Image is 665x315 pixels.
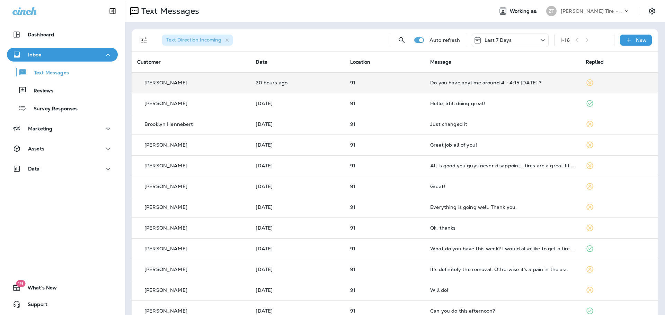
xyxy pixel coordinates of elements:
span: 91 [350,80,355,86]
span: Working as: [510,8,539,14]
p: Aug 28, 2025 10:10 AM [256,121,339,127]
div: 1 - 16 [560,37,570,43]
span: 91 [350,204,355,210]
button: Dashboard [7,28,118,41]
button: Data [7,162,118,176]
div: All is good you guys never disappoint...tires are a great fit for my truck tha ks [430,163,575,168]
p: New [636,37,647,43]
div: Do you have anytime around 4 - 4:15 tomorrow ? [430,80,575,85]
button: Settings [646,5,658,17]
p: [PERSON_NAME] [144,246,187,251]
p: Aug 26, 2025 04:07 PM [256,184,339,189]
div: Great job all of you! [430,142,575,148]
div: ZT [546,6,557,16]
p: Reviews [27,88,53,94]
span: Location [350,59,370,65]
button: Inbox [7,48,118,62]
p: [PERSON_NAME] [144,80,187,85]
button: Search Messages [395,33,409,47]
p: [PERSON_NAME] [144,163,187,168]
p: Aug 27, 2025 05:27 PM [256,163,339,168]
button: Reviews [7,83,118,98]
p: [PERSON_NAME] [144,287,187,293]
div: Everything is going well. Thank you. [430,204,575,210]
button: Marketing [7,122,118,136]
span: Customer [137,59,161,65]
p: [PERSON_NAME] [144,101,187,106]
span: 91 [350,100,355,106]
p: Auto refresh [429,37,460,43]
p: Text Messages [27,70,69,76]
div: Just changed it [430,121,575,127]
p: Last 7 Days [485,37,512,43]
button: Filters [137,33,151,47]
p: Aug 25, 2025 12:23 PM [256,287,339,293]
span: Message [430,59,451,65]
p: [PERSON_NAME] Tire - [PERSON_NAME] [561,8,623,14]
p: Survey Responses [27,106,78,112]
p: [PERSON_NAME] [144,225,187,231]
p: Aug 25, 2025 10:18 AM [256,308,339,314]
div: It's definitely the removal. Otherwise it's a pain in the ass [430,267,575,272]
p: Aug 26, 2025 12:40 PM [256,204,339,210]
span: Text Direction : Incoming [166,37,221,43]
p: Aug 26, 2025 11:42 AM [256,225,339,231]
div: Text Direction:Incoming [162,35,233,46]
p: [PERSON_NAME] [144,142,187,148]
button: 19What's New [7,281,118,295]
span: Replied [586,59,604,65]
button: Collapse Sidebar [103,4,122,18]
p: Inbox [28,52,41,57]
p: [PERSON_NAME] [144,308,187,314]
div: Hello, Still doing great! [430,101,575,106]
div: Ok, thanks [430,225,575,231]
p: [PERSON_NAME] [144,267,187,272]
span: 91 [350,287,355,293]
button: Assets [7,142,118,156]
p: Dashboard [28,32,54,37]
button: Text Messages [7,65,118,80]
span: 91 [350,142,355,148]
p: Brooklyn Hennebert [144,121,193,127]
div: What do you have this week? I would also like to get a tire rotation and a quote on brakes. [430,246,575,251]
span: What's New [21,285,57,293]
span: Support [21,302,47,310]
button: Support [7,297,118,311]
p: Aug 28, 2025 09:51 AM [256,142,339,148]
button: Survey Responses [7,101,118,115]
span: 91 [350,308,355,314]
span: Date [256,59,267,65]
p: Aug 25, 2025 03:34 PM [256,267,339,272]
p: Aug 28, 2025 03:14 PM [256,80,339,85]
p: Marketing [28,126,52,131]
p: [PERSON_NAME] [144,184,187,189]
p: Assets [28,146,44,151]
p: Data [28,166,40,172]
span: 19 [16,280,25,287]
p: Aug 26, 2025 09:14 AM [256,246,339,251]
span: 91 [350,245,355,252]
span: 91 [350,266,355,272]
span: 91 [350,163,355,169]
span: 91 [350,183,355,189]
div: Great! [430,184,575,189]
span: 91 [350,121,355,127]
p: Aug 28, 2025 11:24 AM [256,101,339,106]
div: Will do! [430,287,575,293]
div: Can you do this afternoon? [430,308,575,314]
p: Text Messages [139,6,199,16]
p: [PERSON_NAME] [144,204,187,210]
span: 91 [350,225,355,231]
